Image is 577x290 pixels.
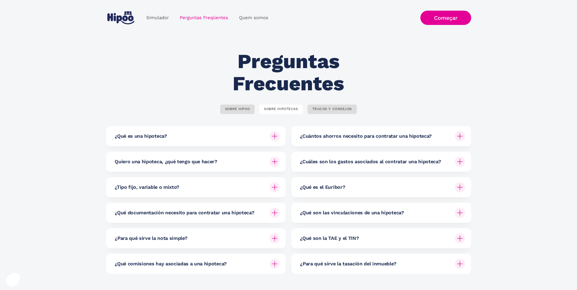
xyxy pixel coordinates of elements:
[115,133,167,140] h6: ¿Qué es una hipoteca?
[115,261,227,267] h6: ¿Qué comisiones hay asociadas a una hipoteca?
[300,133,432,140] h6: ¿Cuántos ahorros necesito para contratar una hipoteca?
[300,184,345,191] h6: ¿Qué es el Euríbor?
[106,9,136,27] a: Casa
[300,235,359,242] h6: ¿Qué son la TAE y el TIN?
[225,107,250,112] div: SOBRE HIPOO
[300,209,404,216] h6: ¿Qué son las vinculaciones de una hipoteca?
[115,158,217,165] h6: Quiero una hipoteca, ¿qué tengo que hacer?
[234,12,274,24] a: Quem somos
[141,12,174,24] a: Simulador
[300,158,441,165] h6: ¿Cuáles son los gastos asociados al contratar una hipoteca?
[198,50,379,95] h2: Preguntas Frecuentes
[264,107,298,112] div: SOBRE HIPOTECAS
[115,209,254,216] h6: ¿Qué documentación necesito para contratar una hipoteca?
[300,261,396,267] h6: ¿Para qué sirve la tasación del inmueble?
[420,11,471,25] a: Começar
[115,184,179,191] h6: ¿Tipo fijo, variable o mixto?
[312,107,352,112] div: TRUCOS Y CONSEJOS
[115,235,187,242] h6: ¿Para qué sirve la nota simple?
[174,12,234,24] a: Perguntas Freqüentes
